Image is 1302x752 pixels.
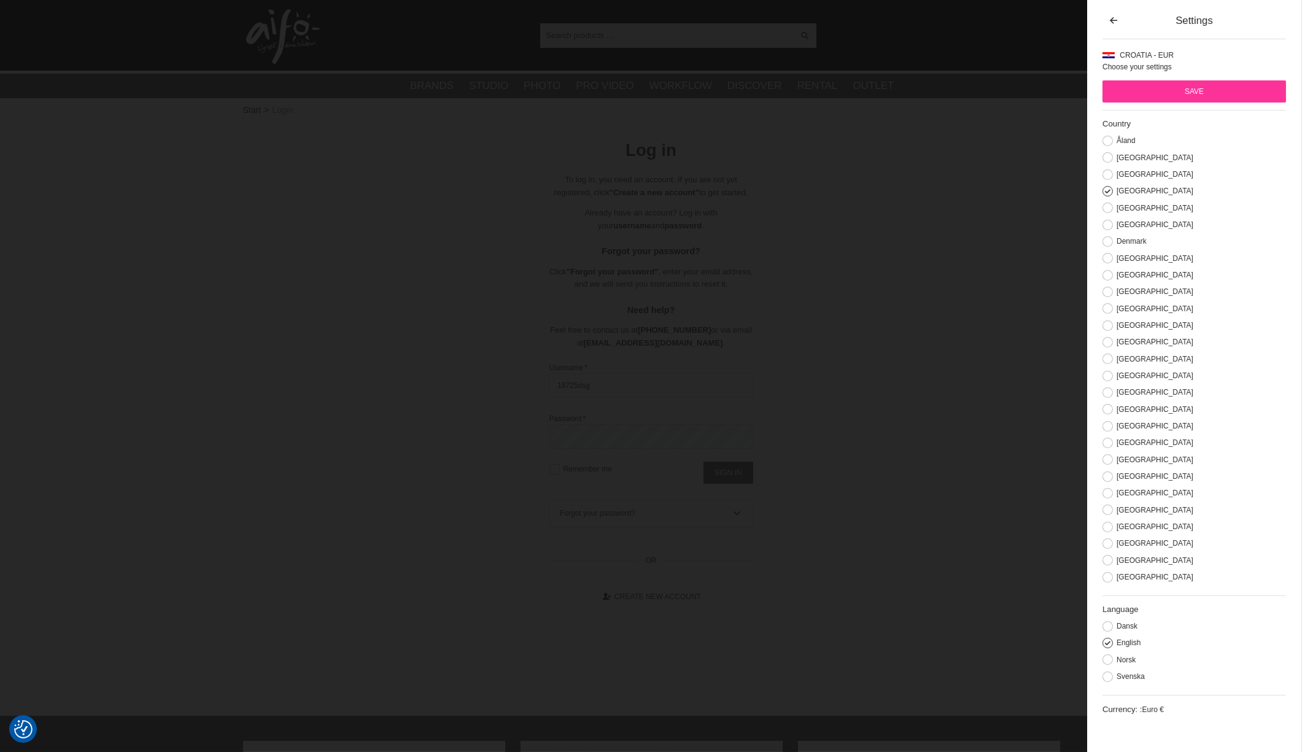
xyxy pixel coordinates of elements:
[1113,170,1193,179] label: [GEOGRAPHIC_DATA]
[1113,422,1193,430] label: [GEOGRAPHIC_DATA]
[1113,388,1193,397] label: [GEOGRAPHIC_DATA]
[1113,438,1193,447] label: [GEOGRAPHIC_DATA]
[853,78,894,94] a: Outlet
[727,78,782,94] a: Discover
[1113,371,1193,380] label: [GEOGRAPHIC_DATA]
[14,718,33,740] button: Consent Preferences
[1113,672,1145,681] label: Svenska
[1110,13,1279,28] div: Settings
[1113,220,1193,229] label: [GEOGRAPHIC_DATA]
[627,305,675,315] strong: Need help?
[1102,604,1286,615] h2: Language
[602,246,700,256] strong: Forgot your password?
[264,104,269,117] span: >
[549,139,753,163] h1: Log in
[1113,506,1193,514] label: [GEOGRAPHIC_DATA]
[410,78,454,94] a: Brands
[1113,522,1193,531] label: [GEOGRAPHIC_DATA]
[246,9,320,64] img: logo.png
[549,363,587,372] label: Username
[1102,63,1172,71] span: Choose your settings
[1113,355,1193,363] label: [GEOGRAPHIC_DATA]
[610,188,699,197] strong: "Create a new account"
[1113,254,1193,263] label: [GEOGRAPHIC_DATA]
[797,78,838,94] a: Rental
[1113,472,1193,481] label: [GEOGRAPHIC_DATA]
[703,462,753,484] input: Sign in
[560,465,612,473] label: Remember me
[1113,656,1136,664] label: Norsk
[1120,51,1174,60] span: Croatia - EUR
[665,221,702,230] strong: password
[14,720,33,738] img: Revisit consent button
[1113,539,1193,548] label: [GEOGRAPHIC_DATA]
[540,26,794,44] input: Search products ...
[1113,153,1193,162] label: [GEOGRAPHIC_DATA]
[1113,136,1136,145] label: Åland
[469,78,508,94] a: Studio
[1102,118,1286,130] h2: Country
[524,78,560,94] a: Photo
[1113,638,1141,647] label: English
[560,508,742,519] div: Forgot your password?
[1113,237,1147,246] label: Denmark
[576,78,634,94] a: Pro Video
[584,338,723,347] strong: [EMAIL_ADDRESS][DOMAIN_NAME]
[1142,705,1164,714] span: Euro €
[549,414,586,423] label: Password
[1113,321,1193,330] label: [GEOGRAPHIC_DATA]
[1113,622,1137,630] label: Dansk
[1113,573,1193,581] label: [GEOGRAPHIC_DATA]
[567,267,659,276] strong: "Forgot your password"
[1113,455,1193,464] label: [GEOGRAPHIC_DATA]
[1102,705,1142,714] label: Currency: :
[1113,489,1193,497] label: [GEOGRAPHIC_DATA]
[549,324,753,350] p: Feel free to contact us at or via email at .
[590,586,712,608] a: Create new account
[1113,405,1193,414] label: [GEOGRAPHIC_DATA]
[646,555,657,566] span: OR
[243,104,262,117] a: Start
[549,174,753,200] p: To log in, you need an account. If you are not yet registered, click to get started.
[549,207,753,233] p: Already have an account? Log in with your and .
[1113,271,1193,279] label: [GEOGRAPHIC_DATA]
[1113,204,1193,212] label: [GEOGRAPHIC_DATA]
[1113,287,1193,296] label: [GEOGRAPHIC_DATA]
[1113,338,1193,346] label: [GEOGRAPHIC_DATA]
[1113,304,1193,313] label: [GEOGRAPHIC_DATA]
[1102,49,1115,61] img: HR
[649,78,712,94] a: Workflow
[613,221,651,230] strong: username
[1102,80,1286,103] input: Save
[638,325,711,335] strong: [PHONE_NUMBER]
[549,266,753,292] p: Click , enter your email address, and we will send you instructions to reset it.
[1113,556,1193,565] label: [GEOGRAPHIC_DATA]
[1113,187,1193,195] label: [GEOGRAPHIC_DATA]
[272,104,293,117] span: Login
